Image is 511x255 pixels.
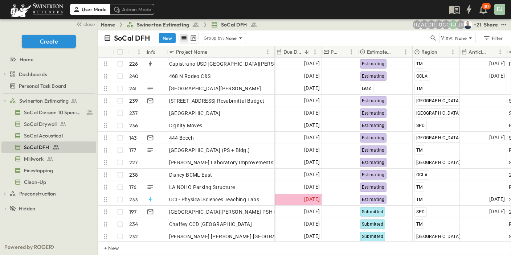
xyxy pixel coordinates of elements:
span: Millwork [24,155,44,163]
button: Filter [480,33,505,43]
a: SoCal DFH [211,21,257,28]
p: 177 [129,147,136,154]
p: Due Date [283,48,301,55]
div: Joshua Russell (joshua.russell@swinerton.com) [456,20,465,29]
p: 233 [129,196,138,203]
span: Home [20,56,33,63]
button: close [73,19,96,29]
span: 468 N Rodeo C&S [169,73,211,80]
p: Project Name [176,48,207,55]
p: Group by: [204,34,224,42]
div: Swinerton Estimatingtest [1,95,96,107]
p: 232 [129,233,138,240]
button: Sort [339,48,347,56]
span: Submitted [362,222,384,227]
span: Estimating [362,185,385,190]
div: Share [484,21,498,28]
p: None [225,34,237,42]
button: New [159,33,176,43]
span: Estimating [362,74,385,79]
span: Estimating [362,111,385,116]
p: 238 [129,171,138,178]
span: [PERSON_NAME] [PERSON_NAME] [GEOGRAPHIC_DATA] [169,233,304,240]
button: test [499,20,508,29]
div: SoCal Acousticaltest [1,130,96,141]
span: SPD [416,123,425,128]
div: Info [146,46,167,58]
span: [DATE] [489,72,505,80]
p: 240 [129,73,139,80]
p: 143 [129,134,137,141]
span: [GEOGRAPHIC_DATA][PERSON_NAME] [169,85,261,92]
span: Submitted [362,234,384,239]
span: [DATE] [304,207,320,216]
button: Menu [347,48,356,56]
a: SoCal Division 10 Specialties [1,107,95,118]
button: Sort [393,48,401,56]
p: 30 [484,4,489,9]
span: Clean-Up [24,178,46,186]
div: Millworktest [1,153,96,165]
span: [GEOGRAPHIC_DATA] (PS + Bldg.) [169,147,250,154]
div: table view [179,33,199,44]
span: SoCal Acoustical [24,132,63,139]
div: Preconstructiontest [1,188,96,200]
span: TM [416,86,423,91]
span: SoCal Division 10 Specialties [24,109,83,116]
span: Preconstruction [19,190,56,197]
span: [PERSON_NAME] Laboratory Improvements [169,159,274,166]
span: [GEOGRAPHIC_DATA] [416,135,461,140]
span: [DATE] [304,59,320,68]
p: 197 [129,208,137,215]
a: Firestopping [1,165,95,176]
button: Sort [209,48,217,56]
span: [DATE] [304,158,320,166]
div: Francisco J. Sanchez (frsanchez@swinerton.com) [449,20,458,29]
div: Daniel Roush (daniel.roush@swinerton.com) [427,20,436,29]
span: Estimating [362,172,385,177]
p: None [455,34,467,42]
span: [DATE] [304,84,320,92]
span: [DATE] [304,146,320,154]
div: Alyssa De Robertis (aderoberti@swinerton.com) [420,20,429,29]
p: Anticipated Start [469,48,486,55]
a: Personal Task Board [1,81,95,91]
span: 444 Beech [169,134,194,141]
button: Sort [130,48,138,56]
span: [GEOGRAPHIC_DATA] [169,110,221,117]
p: + New [104,244,109,252]
p: View: [441,34,454,42]
div: SoCal DFHtest [1,141,96,153]
button: Create [22,35,76,48]
span: Hidden [19,205,35,212]
a: SoCal Acoustical [1,131,95,141]
button: Menu [263,48,272,56]
span: [DATE] [304,220,320,228]
span: Lead [362,86,372,91]
span: Estimating [362,197,385,202]
span: [DATE] [489,59,505,68]
span: Estimating [362,135,385,140]
p: SoCal DFH [114,33,150,43]
button: kanban view [189,34,198,42]
span: Swinerton Estimating [19,97,69,104]
button: Sort [439,48,447,56]
p: 176 [129,184,137,191]
span: [GEOGRAPHIC_DATA] [416,234,461,239]
span: Capistrano USD [GEOGRAPHIC_DATA][PERSON_NAME] [169,60,300,67]
span: Firestopping [24,167,53,174]
p: 234 [129,221,138,228]
button: row view [180,34,188,42]
button: Menu [311,48,319,56]
div: FJ [494,4,505,15]
span: [DATE] [304,183,320,191]
img: 6c363589ada0b36f064d841b69d3a419a338230e66bb0a533688fa5cc3e9e735.png [9,2,65,17]
button: FJ [494,3,506,16]
p: 241 [129,85,137,92]
span: [GEOGRAPHIC_DATA] [416,111,461,116]
a: Home [1,54,95,65]
nav: breadcrumbs [101,21,262,28]
button: Menu [401,48,410,56]
span: LA NOHO Parking Structure [169,184,235,191]
div: Info [147,42,156,62]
